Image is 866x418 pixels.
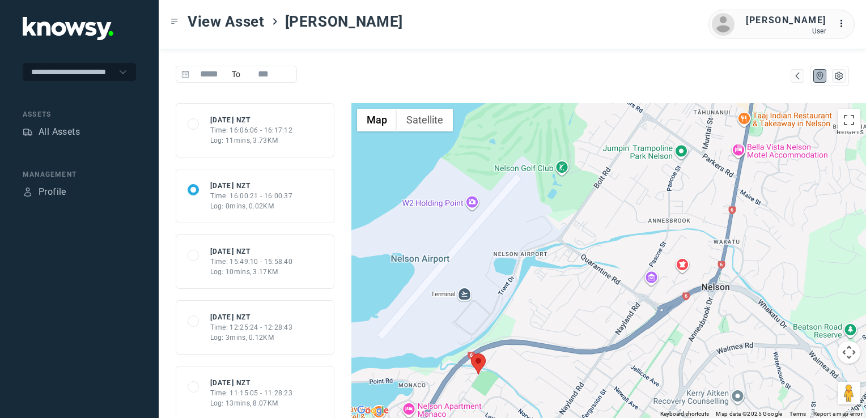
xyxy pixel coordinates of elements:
div: Time: 16:06:06 - 16:17:12 [210,125,293,135]
a: Report a map error [813,411,863,417]
div: Profile [23,187,33,197]
div: Time: 12:25:24 - 12:28:43 [210,322,293,332]
div: [DATE] NZT [210,115,293,125]
div: [DATE] NZT [210,312,293,322]
button: Drag Pegman onto the map to open Street View [838,382,860,404]
div: : [838,17,851,32]
div: Time: 15:49:10 - 15:58:40 [210,257,293,267]
div: Profile [39,185,66,199]
a: ProfileProfile [23,185,66,199]
div: Log: 11mins, 3.73KM [210,135,293,146]
button: Map camera controls [838,341,860,364]
div: List [834,71,844,81]
div: Log: 0mins, 0.02KM [210,201,293,211]
a: Terms (opens in new tab) [789,411,806,417]
span: View Asset [188,11,265,32]
div: Time: 16:00:21 - 16:00:37 [210,191,293,201]
div: Map [815,71,825,81]
div: Log: 3mins, 0.12KM [210,332,293,343]
div: [DATE] NZT [210,378,293,388]
div: Toggle Menu [171,18,179,25]
a: Open this area in Google Maps (opens a new window) [354,403,392,418]
span: To [229,66,244,83]
div: Log: 10mins, 3.17KM [210,267,293,277]
button: Toggle fullscreen view [838,109,860,131]
div: [PERSON_NAME] [746,14,826,27]
div: Map [792,71,803,81]
span: Map data ©2025 Google [716,411,782,417]
span: [PERSON_NAME] [285,11,403,32]
div: User [746,27,826,35]
img: avatar.png [712,13,735,36]
div: Time: 11:15:05 - 11:28:23 [210,388,293,398]
div: All Assets [39,125,80,139]
div: > [270,17,279,26]
button: Show satellite imagery [397,109,453,131]
img: Application Logo [23,17,113,40]
div: : [838,17,851,31]
div: Log: 13mins, 8.07KM [210,398,293,408]
div: Assets [23,127,33,137]
img: Google [354,403,392,418]
div: Assets [23,109,136,120]
button: Show street map [357,109,397,131]
div: [DATE] NZT [210,246,293,257]
tspan: ... [838,19,850,28]
button: Keyboard shortcuts [660,410,709,418]
div: [DATE] NZT [210,181,293,191]
div: Management [23,169,136,180]
a: AssetsAll Assets [23,125,80,139]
